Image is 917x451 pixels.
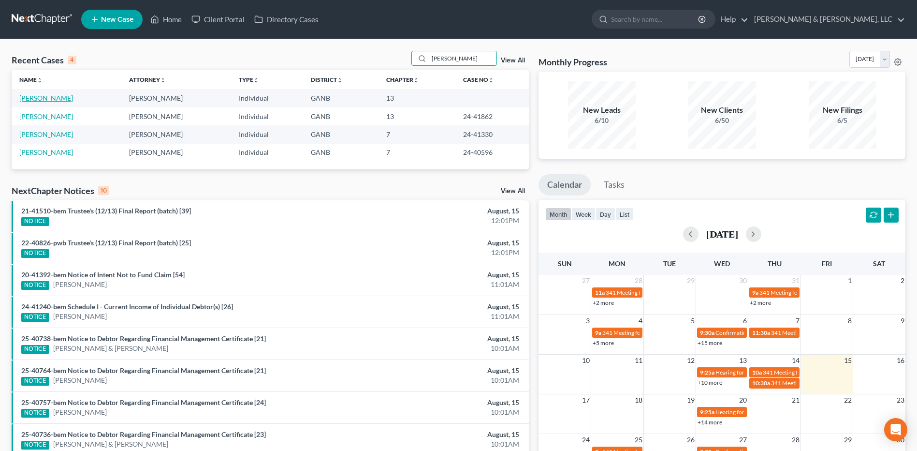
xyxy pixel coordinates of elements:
[53,376,107,385] a: [PERSON_NAME]
[501,188,525,195] a: View All
[539,174,591,195] a: Calendar
[738,275,748,286] span: 30
[360,334,519,344] div: August, 15
[53,280,107,289] a: [PERSON_NAME]
[706,229,738,239] h2: [DATE]
[386,76,419,83] a: Chapterunfold_more
[303,125,378,143] td: GANB
[303,144,378,162] td: GANB
[231,144,303,162] td: Individual
[749,11,905,28] a: [PERSON_NAME] & [PERSON_NAME], LLC
[568,105,636,116] div: New Leads
[21,441,49,450] div: NOTICE
[21,377,49,386] div: NOTICE
[360,430,519,439] div: August, 15
[690,315,696,327] span: 5
[763,369,850,376] span: 341 Meeting for [PERSON_NAME]
[19,148,73,156] a: [PERSON_NAME]
[19,94,73,102] a: [PERSON_NAME]
[688,105,756,116] div: New Clients
[585,315,591,327] span: 3
[615,208,634,221] button: list
[791,355,801,366] span: 14
[700,329,714,336] span: 9:30a
[595,289,605,296] span: 11a
[698,339,722,346] a: +15 more
[663,259,676,268] span: Tue
[715,369,791,376] span: Hearing for [PERSON_NAME]
[738,394,748,406] span: 20
[19,130,73,138] a: [PERSON_NAME]
[360,238,519,248] div: August, 15
[231,89,303,107] td: Individual
[360,216,519,225] div: 12:01PM
[738,434,748,446] span: 27
[129,76,166,83] a: Attorneyunfold_more
[700,369,714,376] span: 9:25a
[12,54,76,66] div: Recent Cases
[121,107,231,125] td: [PERSON_NAME]
[822,259,832,268] span: Fri
[634,394,643,406] span: 18
[249,11,323,28] a: Directory Cases
[360,376,519,385] div: 10:01AM
[501,57,525,64] a: View All
[455,144,529,162] td: 24-40596
[716,11,748,28] a: Help
[581,355,591,366] span: 10
[698,419,722,426] a: +14 more
[21,217,49,226] div: NOTICE
[686,394,696,406] span: 19
[413,77,419,83] i: unfold_more
[847,275,853,286] span: 1
[752,379,770,387] span: 10:30a
[231,125,303,143] td: Individual
[360,344,519,353] div: 10:01AM
[121,125,231,143] td: [PERSON_NAME]
[121,89,231,107] td: [PERSON_NAME]
[791,275,801,286] span: 31
[596,208,615,221] button: day
[37,77,43,83] i: unfold_more
[873,259,885,268] span: Sat
[558,259,572,268] span: Sun
[429,51,496,65] input: Search by name...
[98,186,109,195] div: 10
[771,329,909,336] span: 341 Meeting for [PERSON_NAME] & [PERSON_NAME]
[463,76,494,83] a: Case Nounfold_more
[752,329,770,336] span: 11:30a
[53,312,107,321] a: [PERSON_NAME]
[634,275,643,286] span: 28
[714,259,730,268] span: Wed
[360,270,519,280] div: August, 15
[771,379,858,387] span: 341 Meeting for [PERSON_NAME]
[759,289,898,296] span: 341 Meeting for [PERSON_NAME] & [PERSON_NAME]
[231,107,303,125] td: Individual
[21,313,49,322] div: NOTICE
[21,430,266,438] a: 25-40736-bem Notice to Debtor Regarding Financial Management Certificate [23]
[686,275,696,286] span: 29
[602,329,689,336] span: 341 Meeting for [PERSON_NAME]
[21,398,266,406] a: 25-40757-bem Notice to Debtor Regarding Financial Management Certificate [24]
[809,105,876,116] div: New Filings
[715,408,791,416] span: Hearing for [PERSON_NAME]
[795,315,801,327] span: 7
[634,434,643,446] span: 25
[378,125,455,143] td: 7
[571,208,596,221] button: week
[611,10,699,28] input: Search by name...
[253,77,259,83] i: unfold_more
[21,409,49,418] div: NOTICE
[768,259,782,268] span: Thu
[360,407,519,417] div: 10:01AM
[360,398,519,407] div: August, 15
[581,394,591,406] span: 17
[337,77,343,83] i: unfold_more
[311,76,343,83] a: Districtunfold_more
[752,289,758,296] span: 9a
[539,56,607,68] h3: Monthly Progress
[21,345,49,354] div: NOTICE
[900,275,905,286] span: 2
[593,299,614,306] a: +2 more
[791,434,801,446] span: 28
